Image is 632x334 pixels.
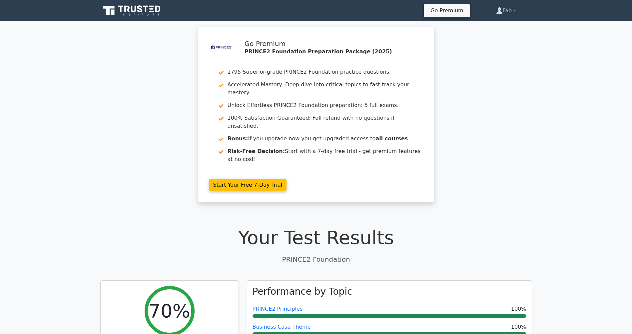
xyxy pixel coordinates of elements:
a: Fab [480,4,532,17]
span: 100% [511,305,526,313]
h1: Your Test Results [100,226,532,249]
span: 100% [511,323,526,331]
p: PRINCE2 Foundation [100,254,532,264]
a: PRINCE2 Principles [253,306,303,312]
h2: 70% [149,300,190,322]
a: Business Case Theme [253,324,311,330]
h3: Performance by Topic [253,286,352,297]
a: Go Premium [426,6,467,15]
a: Start Your Free 7-Day Trial [209,179,287,191]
